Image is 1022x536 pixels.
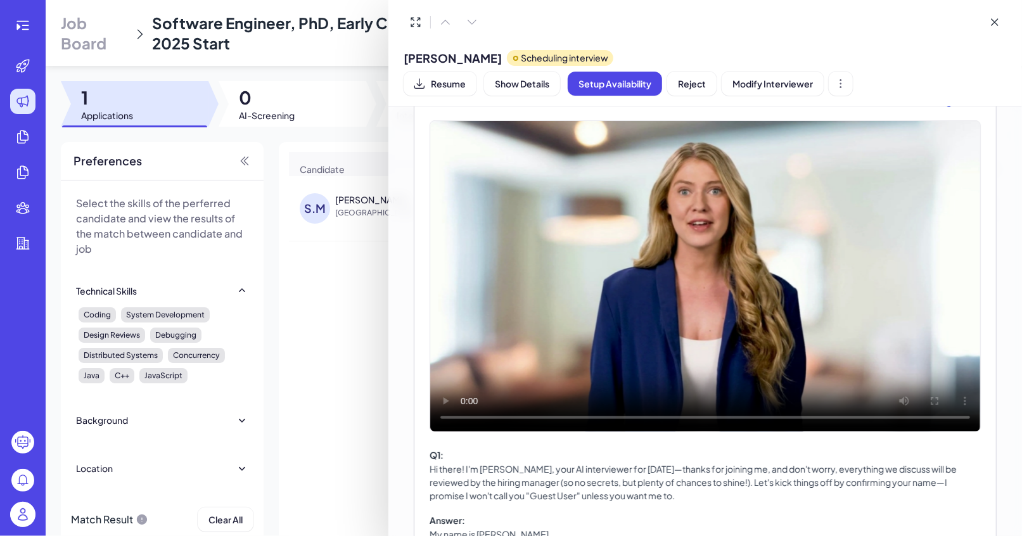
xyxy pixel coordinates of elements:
[678,78,706,89] span: Reject
[495,78,549,89] span: Show Details
[430,514,465,526] span: Answer :
[484,72,560,96] button: Show Details
[667,72,717,96] button: Reject
[732,78,813,89] span: Modify Interviewer
[722,72,824,96] button: Modify Interviewer
[521,51,608,65] p: Scheduling interview
[404,72,476,96] button: Resume
[430,449,444,461] span: Q1 :
[568,72,662,96] button: Setup Availability
[578,78,651,89] span: Setup Availability
[431,78,466,89] span: Resume
[404,49,502,67] span: [PERSON_NAME]
[430,463,981,502] div: Hi there! I'm [PERSON_NAME], your AI interviewer for [DATE]—thanks for joining me, and don't worr...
